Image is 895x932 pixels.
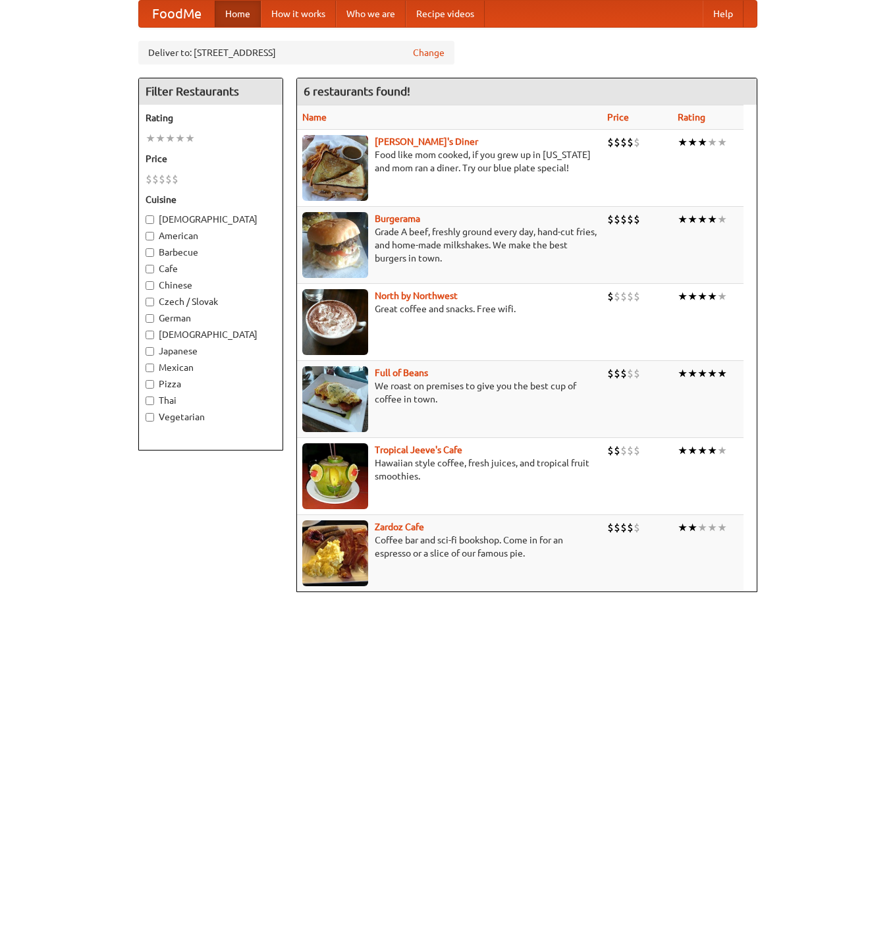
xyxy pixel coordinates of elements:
[146,281,154,290] input: Chinese
[614,135,620,150] li: $
[627,520,634,535] li: $
[707,289,717,304] li: ★
[678,520,688,535] li: ★
[620,289,627,304] li: $
[302,212,368,278] img: burgerama.jpg
[185,131,195,146] li: ★
[302,302,597,315] p: Great coffee and snacks. Free wifi.
[146,152,276,165] h5: Price
[375,290,458,301] b: North by Northwest
[146,347,154,356] input: Japanese
[634,520,640,535] li: $
[697,289,707,304] li: ★
[146,232,154,240] input: American
[146,344,276,358] label: Japanese
[707,443,717,458] li: ★
[697,212,707,227] li: ★
[146,193,276,206] h5: Cuisine
[375,136,478,147] a: [PERSON_NAME]'s Diner
[146,361,276,374] label: Mexican
[302,456,597,483] p: Hawaiian style coffee, fresh juices, and tropical fruit smoothies.
[627,366,634,381] li: $
[146,295,276,308] label: Czech / Slovak
[717,289,727,304] li: ★
[688,366,697,381] li: ★
[336,1,406,27] a: Who we are
[302,366,368,432] img: beans.jpg
[146,131,155,146] li: ★
[165,131,175,146] li: ★
[165,172,172,186] li: $
[146,229,276,242] label: American
[175,131,185,146] li: ★
[375,445,462,455] a: Tropical Jeeve's Cafe
[697,443,707,458] li: ★
[302,520,368,586] img: zardoz.jpg
[634,135,640,150] li: $
[146,265,154,273] input: Cafe
[146,413,154,422] input: Vegetarian
[614,212,620,227] li: $
[688,520,697,535] li: ★
[627,135,634,150] li: $
[375,213,420,224] a: Burgerama
[614,443,620,458] li: $
[678,212,688,227] li: ★
[138,41,454,65] div: Deliver to: [STREET_ADDRESS]
[697,520,707,535] li: ★
[627,212,634,227] li: $
[614,289,620,304] li: $
[707,212,717,227] li: ★
[614,366,620,381] li: $
[375,522,424,532] a: Zardoz Cafe
[634,289,640,304] li: $
[717,366,727,381] li: ★
[146,279,276,292] label: Chinese
[215,1,261,27] a: Home
[304,85,410,97] ng-pluralize: 6 restaurants found!
[634,212,640,227] li: $
[703,1,744,27] a: Help
[678,112,705,123] a: Rating
[146,262,276,275] label: Cafe
[146,298,154,306] input: Czech / Slovak
[406,1,485,27] a: Recipe videos
[607,212,614,227] li: $
[375,368,428,378] b: Full of Beans
[717,443,727,458] li: ★
[146,394,276,407] label: Thai
[607,520,614,535] li: $
[302,225,597,265] p: Grade A beef, freshly ground every day, hand-cut fries, and home-made milkshakes. We make the bes...
[302,135,368,201] img: sallys.jpg
[172,172,178,186] li: $
[302,379,597,406] p: We roast on premises to give you the best cup of coffee in town.
[607,366,614,381] li: $
[678,443,688,458] li: ★
[717,135,727,150] li: ★
[146,397,154,405] input: Thai
[146,328,276,341] label: [DEMOGRAPHIC_DATA]
[146,314,154,323] input: German
[688,135,697,150] li: ★
[302,289,368,355] img: north.jpg
[634,366,640,381] li: $
[146,364,154,372] input: Mexican
[146,172,152,186] li: $
[620,520,627,535] li: $
[146,111,276,124] h5: Rating
[146,331,154,339] input: [DEMOGRAPHIC_DATA]
[302,148,597,175] p: Food like mom cooked, if you grew up in [US_STATE] and mom ran a diner. Try our blue plate special!
[302,534,597,560] p: Coffee bar and sci-fi bookshop. Come in for an espresso or a slice of our famous pie.
[146,246,276,259] label: Barbecue
[620,212,627,227] li: $
[607,135,614,150] li: $
[139,1,215,27] a: FoodMe
[634,443,640,458] li: $
[620,366,627,381] li: $
[614,520,620,535] li: $
[146,380,154,389] input: Pizza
